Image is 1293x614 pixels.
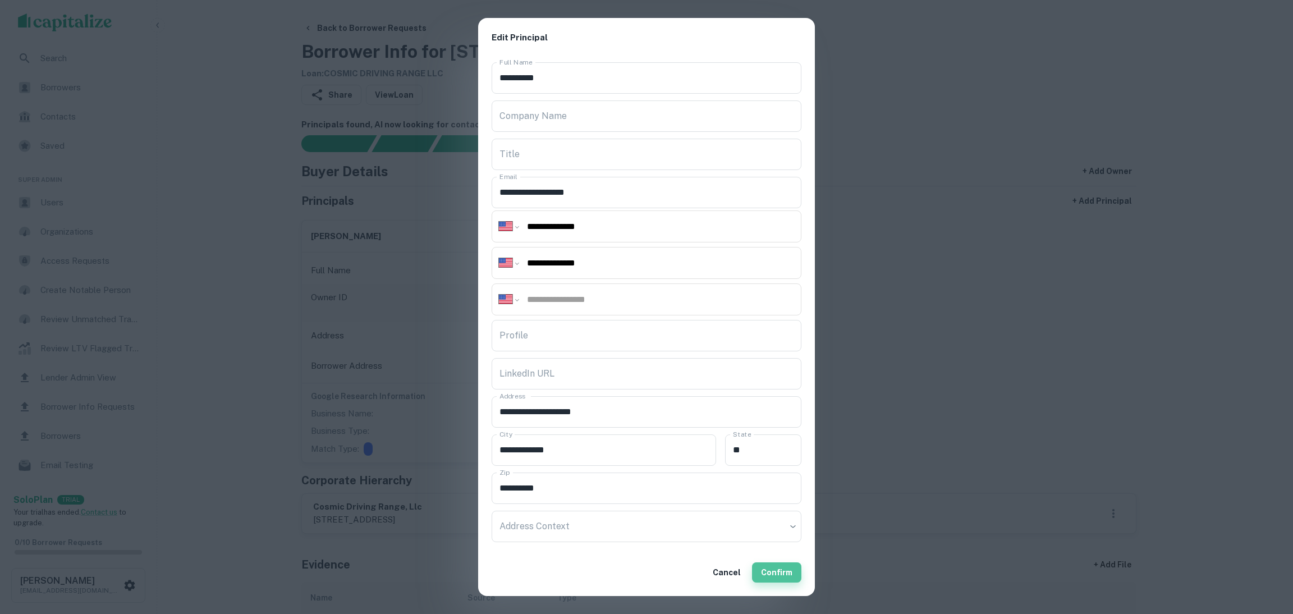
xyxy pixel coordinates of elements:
[499,391,525,401] label: Address
[492,511,801,542] div: ​
[499,57,533,67] label: Full Name
[499,172,517,181] label: Email
[752,562,801,583] button: Confirm
[733,429,751,439] label: State
[1237,524,1293,578] iframe: Chat Widget
[499,468,510,477] label: Zip
[708,562,745,583] button: Cancel
[478,18,815,58] h2: Edit Principal
[499,429,512,439] label: City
